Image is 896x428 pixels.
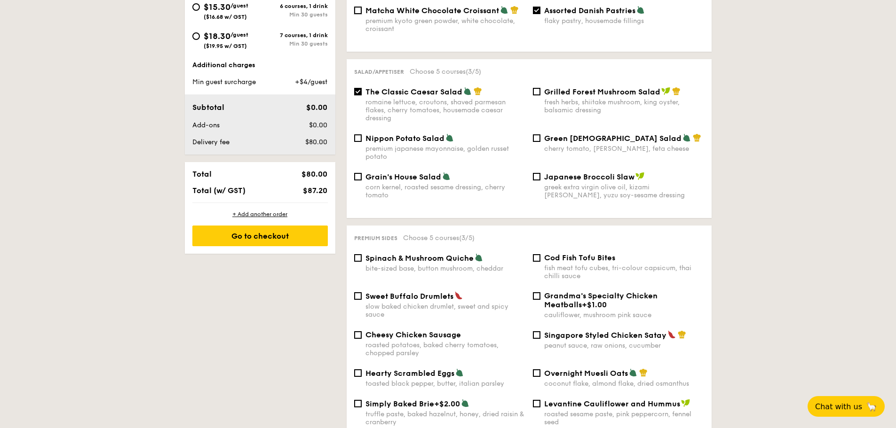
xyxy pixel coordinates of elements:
span: The Classic Caesar Salad [365,87,462,96]
img: icon-chef-hat.a58ddaea.svg [678,330,686,339]
img: icon-vegetarian.fe4039eb.svg [636,6,645,14]
span: $18.30 [204,31,230,41]
img: icon-vegetarian.fe4039eb.svg [461,399,469,407]
input: Hearty Scrambled Eggstoasted black pepper, butter, italian parsley [354,369,362,377]
div: 6 courses, 1 drink [260,3,328,9]
input: Spinach & Mushroom Quichebite-sized base, button mushroom, cheddar [354,254,362,262]
span: Spinach & Mushroom Quiche [365,254,474,263]
input: Cheesy Chicken Sausageroasted potatoes, baked cherry tomatoes, chopped parsley [354,331,362,339]
img: icon-vegetarian.fe4039eb.svg [629,368,637,377]
span: Cheesy Chicken Sausage [365,330,461,339]
img: icon-chef-hat.a58ddaea.svg [474,87,482,95]
input: Sweet Buffalo Drumletsslow baked chicken drumlet, sweet and spicy sauce [354,292,362,300]
div: roasted potatoes, baked cherry tomatoes, chopped parsley [365,341,525,357]
img: icon-spicy.37a8142b.svg [454,291,463,300]
img: icon-vegetarian.fe4039eb.svg [682,133,691,142]
div: Min 30 guests [260,11,328,18]
span: Singapore Styled Chicken Satay [544,331,666,340]
span: +$2.00 [434,399,460,408]
span: Green [DEMOGRAPHIC_DATA] Salad [544,134,682,143]
span: Min guest surcharge [192,78,256,86]
span: Choose 5 courses [403,234,475,242]
img: icon-vegetarian.fe4039eb.svg [442,172,451,180]
input: Grain's House Saladcorn kernel, roasted sesame dressing, cherry tomato [354,173,362,180]
span: +$4/guest [295,78,327,86]
div: Min 30 guests [260,40,328,47]
span: /guest [230,2,248,9]
span: (3/5) [466,68,481,76]
span: ($19.95 w/ GST) [204,43,247,49]
span: Nippon Potato Salad [365,134,444,143]
img: icon-vegan.f8ff3823.svg [635,172,645,180]
div: peanut sauce, raw onions, cucumber [544,342,704,350]
span: Japanese Broccoli Slaw [544,172,634,181]
div: premium kyoto green powder, white chocolate, croissant [365,17,525,33]
span: $0.00 [309,121,327,129]
span: Sweet Buffalo Drumlets [365,292,453,301]
input: Japanese Broccoli Slawgreek extra virgin olive oil, kizami [PERSON_NAME], yuzu soy-sesame dressing [533,173,540,180]
div: premium japanese mayonnaise, golden russet potato [365,145,525,161]
span: Overnight Muesli Oats [544,369,628,378]
span: Subtotal [192,103,224,112]
input: Assorted Danish Pastriesflaky pastry, housemade fillings [533,7,540,14]
span: $15.30 [204,2,230,12]
span: Choose 5 courses [410,68,481,76]
div: cauliflower, mushroom pink sauce [544,311,704,319]
div: Go to checkout [192,226,328,246]
span: Premium sides [354,235,397,241]
input: Simply Baked Brie+$2.00truffle paste, baked hazelnut, honey, dried raisin & cranberry [354,400,362,407]
div: bite-sized base, button mushroom, cheddar [365,265,525,272]
span: Grain's House Salad [365,172,441,181]
span: $80.00 [305,138,327,146]
span: $87.20 [303,186,327,195]
input: Matcha White Chocolate Croissantpremium kyoto green powder, white chocolate, croissant [354,7,362,14]
span: Total [192,170,212,179]
img: icon-vegetarian.fe4039eb.svg [445,133,454,142]
span: Matcha White Chocolate Croissant [365,6,499,15]
div: corn kernel, roasted sesame dressing, cherry tomato [365,183,525,199]
input: $15.30/guest($16.68 w/ GST)6 courses, 1 drinkMin 30 guests [192,3,200,11]
div: + Add another order [192,210,328,218]
span: ($16.68 w/ GST) [204,14,247,20]
div: truffle paste, baked hazelnut, honey, dried raisin & cranberry [365,410,525,426]
span: $80.00 [301,170,327,179]
span: Grandma's Specialty Chicken Meatballs [544,291,658,309]
span: Delivery fee [192,138,230,146]
img: icon-vegetarian.fe4039eb.svg [500,6,508,14]
input: Grandma's Specialty Chicken Meatballs+$1.00cauliflower, mushroom pink sauce [533,292,540,300]
div: romaine lettuce, croutons, shaved parmesan flakes, cherry tomatoes, housemade caesar dressing [365,98,525,122]
img: icon-chef-hat.a58ddaea.svg [639,368,648,377]
img: icon-vegetarian.fe4039eb.svg [463,87,472,95]
img: icon-chef-hat.a58ddaea.svg [693,133,701,142]
div: greek extra virgin olive oil, kizami [PERSON_NAME], yuzu soy-sesame dressing [544,183,704,199]
div: flaky pastry, housemade fillings [544,17,704,25]
span: Assorted Danish Pastries [544,6,635,15]
div: fresh herbs, shiitake mushroom, king oyster, balsamic dressing [544,98,704,114]
span: (3/5) [459,234,475,242]
span: Simply Baked Brie [365,399,434,408]
input: Overnight Muesli Oatscoconut flake, almond flake, dried osmanthus [533,369,540,377]
span: Add-ons [192,121,220,129]
span: Levantine Cauliflower and Hummus [544,399,680,408]
div: cherry tomato, [PERSON_NAME], feta cheese [544,145,704,153]
div: slow baked chicken drumlet, sweet and spicy sauce [365,303,525,319]
input: Levantine Cauliflower and Hummusroasted sesame paste, pink peppercorn, fennel seed [533,400,540,407]
div: toasted black pepper, butter, italian parsley [365,380,525,388]
img: icon-vegan.f8ff3823.svg [681,399,690,407]
div: roasted sesame paste, pink peppercorn, fennel seed [544,410,704,426]
span: Hearty Scrambled Eggs [365,369,454,378]
span: Cod Fish Tofu Bites [544,253,615,262]
input: Cod Fish Tofu Bitesfish meat tofu cubes, tri-colour capsicum, thai chilli sauce [533,254,540,262]
img: icon-vegetarian.fe4039eb.svg [475,253,483,262]
span: +$1.00 [582,300,607,309]
img: icon-vegan.f8ff3823.svg [661,87,671,95]
span: Grilled Forest Mushroom Salad [544,87,660,96]
img: icon-chef-hat.a58ddaea.svg [672,87,681,95]
span: $0.00 [306,103,327,112]
span: Salad/Appetiser [354,69,404,75]
span: Chat with us [815,402,862,411]
div: fish meat tofu cubes, tri-colour capsicum, thai chilli sauce [544,264,704,280]
div: 7 courses, 1 drink [260,32,328,39]
div: Additional charges [192,61,328,70]
div: coconut flake, almond flake, dried osmanthus [544,380,704,388]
